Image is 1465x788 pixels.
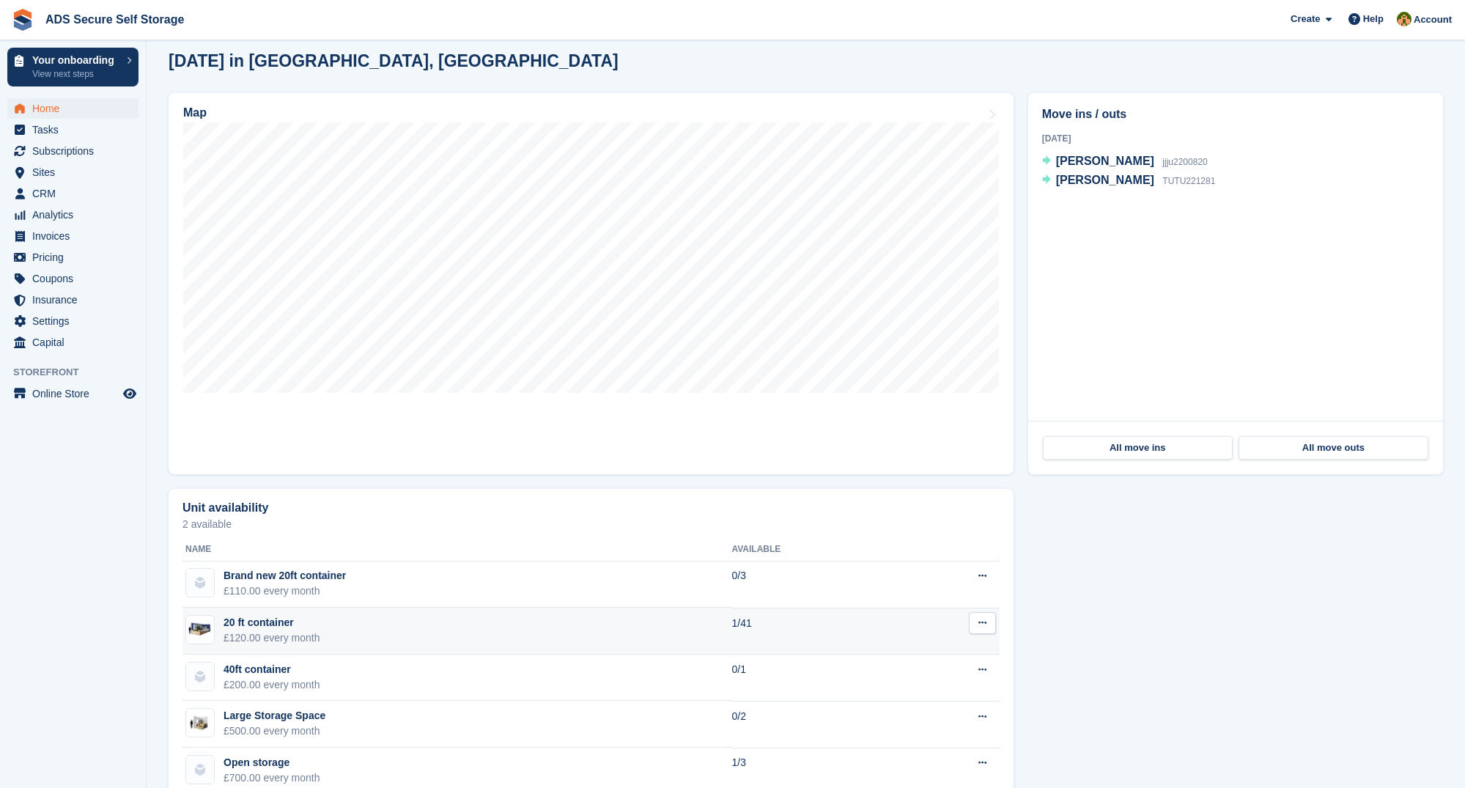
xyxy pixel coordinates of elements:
td: 0/3 [731,561,896,608]
a: menu [7,98,139,119]
a: Preview store [121,385,139,402]
th: Available [731,538,896,561]
h2: [DATE] in [GEOGRAPHIC_DATA], [GEOGRAPHIC_DATA] [169,51,619,71]
img: 50.jpg [186,712,214,734]
img: blank-unit-type-icon-ffbac7b88ba66c5e286b0e438baccc4b9c83835d4c34f86887a83fc20ec27e7b.svg [186,756,214,784]
span: Help [1363,12,1384,26]
img: blank-unit-type-icon-ffbac7b88ba66c5e286b0e438baccc4b9c83835d4c34f86887a83fc20ec27e7b.svg [186,663,214,691]
a: menu [7,205,139,225]
h2: Move ins / outs [1042,106,1429,123]
span: Home [32,98,120,119]
div: Large Storage Space [224,708,325,723]
div: 40ft container [224,662,320,677]
div: £500.00 every month [224,723,325,739]
a: Your onboarding View next steps [7,48,139,86]
img: 20.jpg [186,619,214,641]
img: blank-unit-type-icon-ffbac7b88ba66c5e286b0e438baccc4b9c83835d4c34f86887a83fc20ec27e7b.svg [186,569,214,597]
a: menu [7,183,139,204]
a: Map [169,93,1014,474]
span: Subscriptions [32,141,120,161]
a: menu [7,141,139,161]
img: Andrew Sargent [1397,12,1412,26]
div: Brand new 20ft container [224,568,346,583]
h2: Map [183,106,207,119]
a: ADS Secure Self Storage [40,7,190,32]
span: Capital [32,332,120,353]
span: [PERSON_NAME] [1056,174,1154,186]
span: Invoices [32,226,120,246]
span: jjju2200820 [1162,157,1207,167]
span: Settings [32,311,120,331]
span: Account [1414,12,1452,27]
a: menu [7,383,139,404]
span: Coupons [32,268,120,289]
span: Sites [32,162,120,183]
a: [PERSON_NAME] jjju2200820 [1042,152,1208,172]
div: £110.00 every month [224,583,346,599]
div: Open storage [224,755,320,770]
span: Tasks [32,119,120,140]
td: 0/2 [731,701,896,748]
span: TUTU221281 [1162,176,1215,186]
a: [PERSON_NAME] TUTU221281 [1042,172,1216,191]
td: 1/41 [731,608,896,655]
a: menu [7,226,139,246]
span: Create [1291,12,1320,26]
p: 2 available [182,519,1000,529]
th: Name [182,538,731,561]
a: menu [7,290,139,310]
div: 20 ft container [224,615,320,630]
div: £120.00 every month [224,630,320,646]
span: Pricing [32,247,120,268]
span: Analytics [32,205,120,225]
span: Storefront [13,365,146,380]
span: CRM [32,183,120,204]
td: 0/1 [731,655,896,702]
div: [DATE] [1042,132,1429,145]
span: [PERSON_NAME] [1056,155,1154,167]
img: stora-icon-8386f47178a22dfd0bd8f6a31ec36ba5ce8667c1dd55bd0f319d3a0aa187defe.svg [12,9,34,31]
a: menu [7,119,139,140]
span: Insurance [32,290,120,310]
a: menu [7,332,139,353]
p: View next steps [32,67,119,81]
a: menu [7,268,139,289]
div: £200.00 every month [224,677,320,693]
span: Online Store [32,383,120,404]
a: All move outs [1239,436,1428,460]
div: £700.00 every month [224,770,320,786]
a: menu [7,247,139,268]
a: menu [7,311,139,331]
a: menu [7,162,139,183]
p: Your onboarding [32,55,119,65]
a: All move ins [1043,436,1233,460]
h2: Unit availability [182,501,268,515]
